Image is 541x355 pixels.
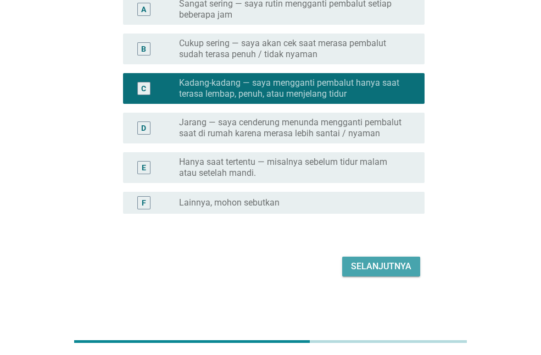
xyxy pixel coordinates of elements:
div: Selanjutnya [351,260,411,273]
label: Kadang-kadang — saya mengganti pembalut hanya saat terasa lembap, penuh, atau menjelang tidur [179,77,407,99]
div: C [141,82,146,94]
div: F [142,197,146,208]
label: Lainnya, mohon sebutkan [179,197,280,208]
div: D [141,122,146,134]
label: Cukup sering — saya akan cek saat merasa pembalut sudah terasa penuh / tidak nyaman [179,38,407,60]
label: Jarang — saya cenderung menunda mengganti pembalut saat di rumah karena merasa lebih santai / nyaman [179,117,407,139]
button: Selanjutnya [342,257,420,276]
label: Hanya saat tertentu — misalnya sebelum tidur malam atau setelah mandi. [179,157,407,179]
div: A [141,3,146,15]
div: E [142,162,146,173]
div: B [141,43,146,54]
